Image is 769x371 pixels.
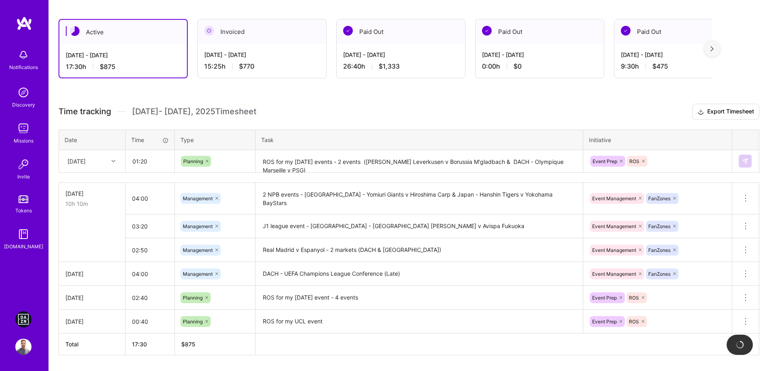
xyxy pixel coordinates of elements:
[70,26,80,36] img: Active
[256,130,583,150] th: Task
[15,47,31,63] img: bell
[239,62,254,71] span: $770
[256,287,582,309] textarea: ROS for my [DATE] event - 4 events
[621,50,736,59] div: [DATE] - [DATE]
[648,195,671,201] span: FanZones
[13,339,34,355] a: User Avatar
[100,63,115,71] span: $875
[698,108,704,116] i: icon Download
[126,216,174,237] input: HH:MM
[17,172,30,181] div: Invite
[621,62,736,71] div: 9:30 h
[692,104,759,120] button: Export Timesheet
[15,339,31,355] img: User Avatar
[343,62,459,71] div: 26:40 h
[16,16,32,31] img: logo
[256,151,582,172] textarea: ROS for my [DATE] events - 2 events ([PERSON_NAME] Leverkusen v Borussia M'gladbach & DACH - Olym...
[256,263,582,285] textarea: DACH - UEFA Champions League Conference (Late)
[629,295,639,301] span: ROS
[482,26,492,36] img: Paid Out
[648,223,671,229] span: FanZones
[652,62,668,71] span: $475
[66,51,180,59] div: [DATE] - [DATE]
[126,188,174,209] input: HH:MM
[592,295,617,301] span: Event Prep
[183,158,203,164] span: Planning
[9,63,38,71] div: Notifications
[482,50,597,59] div: [DATE] - [DATE]
[337,19,465,44] div: Paid Out
[198,19,326,44] div: Invoiced
[183,247,213,253] span: Management
[476,19,604,44] div: Paid Out
[183,195,213,201] span: Management
[15,84,31,101] img: discovery
[126,263,174,285] input: HH:MM
[739,155,752,168] div: null
[735,340,745,350] img: loading
[59,333,126,355] th: Total
[14,136,34,145] div: Missions
[256,215,582,237] textarea: J1 league event - [GEOGRAPHIC_DATA] - [GEOGRAPHIC_DATA] [PERSON_NAME] v Avispa Fukuoka
[592,195,636,201] span: Event Management
[183,295,203,301] span: Planning
[648,247,671,253] span: FanZones
[482,62,597,71] div: 0:00 h
[592,319,617,325] span: Event Prep
[379,62,400,71] span: $1,333
[589,136,726,144] div: Initiative
[132,107,256,117] span: [DATE] - [DATE] , 2025 Timesheet
[65,189,119,198] div: [DATE]
[15,156,31,172] img: Invite
[183,319,203,325] span: Planning
[15,311,31,327] img: DAZN: Event Moderators for Israel Based Team
[343,26,353,36] img: Paid Out
[126,151,174,172] input: HH:MM
[183,223,213,229] span: Management
[710,46,714,52] img: right
[126,239,174,261] input: HH:MM
[126,311,174,332] input: HH:MM
[204,26,214,36] img: Invoiced
[742,158,748,164] img: Submit
[4,242,43,251] div: [DOMAIN_NAME]
[592,223,636,229] span: Event Management
[15,206,32,215] div: Tokens
[256,310,582,333] textarea: ROS for my UCL event
[614,19,743,44] div: Paid Out
[13,311,34,327] a: DAZN: Event Moderators for Israel Based Team
[204,50,320,59] div: [DATE] - [DATE]
[181,341,195,348] span: $ 875
[592,271,636,277] span: Event Management
[256,184,582,214] textarea: 2 NPB events - [GEOGRAPHIC_DATA] - Yomiuri Giants v Hiroshima Carp & Japan - Hanshin Tigers v Yok...
[131,136,169,144] div: Time
[126,333,175,355] th: 17:30
[12,101,35,109] div: Discovery
[126,287,174,308] input: HH:MM
[65,317,119,326] div: [DATE]
[593,158,617,164] span: Event Prep
[19,195,28,203] img: tokens
[256,239,582,261] textarea: Real Madrid v Espanyol - 2 markets (DACH & [GEOGRAPHIC_DATA])
[59,130,126,150] th: Date
[175,130,256,150] th: Type
[648,271,671,277] span: FanZones
[59,20,187,44] div: Active
[67,157,86,166] div: [DATE]
[65,293,119,302] div: [DATE]
[59,107,111,117] span: Time tracking
[111,159,115,163] i: icon Chevron
[629,158,639,164] span: ROS
[621,26,631,36] img: Paid Out
[66,63,180,71] div: 17:30 h
[592,247,636,253] span: Event Management
[65,199,119,208] div: 10h 10m
[15,226,31,242] img: guide book
[183,271,213,277] span: Management
[204,62,320,71] div: 15:25 h
[65,270,119,278] div: [DATE]
[629,319,639,325] span: ROS
[15,120,31,136] img: teamwork
[513,62,522,71] span: $0
[343,50,459,59] div: [DATE] - [DATE]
